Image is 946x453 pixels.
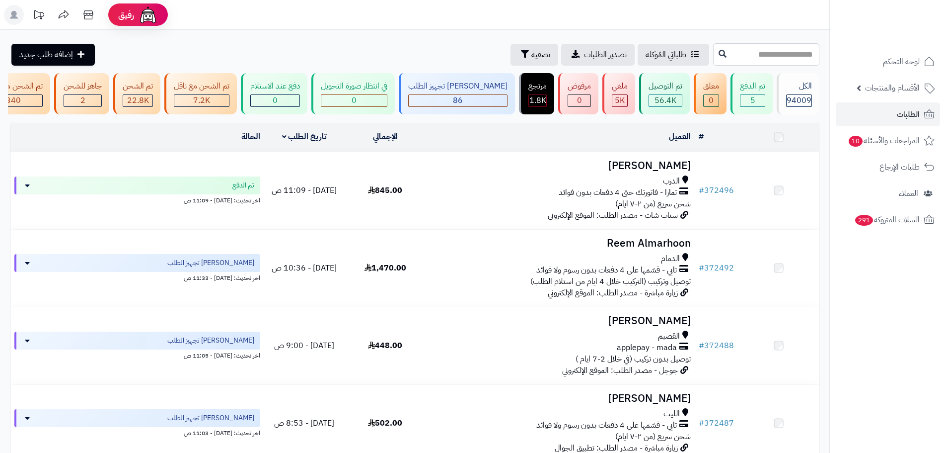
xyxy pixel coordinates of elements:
[704,95,719,106] div: 0
[559,187,677,198] span: تمارا - فاتورتك حتى 4 دفعات بدون فوائد
[658,331,680,342] span: القصيم
[577,94,582,106] span: 0
[699,340,704,352] span: #
[430,238,691,249] h3: Reem Almarhoon
[517,73,556,114] a: مرتجع 1.8K
[584,49,627,61] span: تصدير الطلبات
[699,417,704,429] span: #
[740,81,765,92] div: تم الدفع
[368,184,402,196] span: 845.00
[855,215,873,226] span: 291
[174,81,229,92] div: تم الشحن مع ناقل
[409,95,507,106] div: 86
[899,186,918,200] span: العملاء
[568,95,590,106] div: 0
[836,181,940,205] a: العملاء
[728,73,775,114] a: تم الدفع 5
[26,5,51,27] a: تحديثات المنصة
[692,73,728,114] a: معلق 0
[615,198,691,210] span: شحن سريع (من ٢-٧ ايام)
[274,340,334,352] span: [DATE] - 9:00 ص
[11,44,95,66] a: إضافة طلب جديد
[241,131,260,143] a: الحالة
[536,420,677,431] span: تابي - قسّمها على 4 دفعات بدون رسوم ولا فوائد
[239,73,309,114] a: دفع عند الاستلام 0
[836,155,940,179] a: طلبات الإرجاع
[879,160,920,174] span: طلبات الإرجاع
[408,81,508,92] div: [PERSON_NAME] تجهيز الطلب
[699,131,704,143] a: #
[649,81,682,92] div: تم التوصيل
[373,131,398,143] a: الإجمالي
[612,81,628,92] div: ملغي
[430,393,691,404] h3: [PERSON_NAME]
[661,253,680,265] span: الدمام
[897,107,920,121] span: الطلبات
[836,208,940,232] a: السلات المتروكة291
[123,81,153,92] div: تم الشحن
[536,265,677,276] span: تابي - قسّمها على 4 دفعات بدون رسوم ولا فوائد
[250,81,300,92] div: دفع عند الاستلام
[368,417,402,429] span: 502.00
[273,94,278,106] span: 0
[309,73,397,114] a: في انتظار صورة التحويل 0
[19,49,73,61] span: إضافة طلب جديد
[167,336,254,346] span: [PERSON_NAME] تجهيز الطلب
[321,81,387,92] div: في انتظار صورة التحويل
[787,94,811,106] span: 94009
[699,340,734,352] a: #372488
[251,95,299,106] div: 0
[272,262,337,274] span: [DATE] - 10:36 ص
[663,408,680,420] span: الليث
[568,81,591,92] div: مرفوض
[709,94,714,106] span: 0
[14,194,260,205] div: اخر تحديث: [DATE] - 11:09 ص
[80,94,85,106] span: 2
[655,94,676,106] span: 56.4K
[615,94,625,106] span: 5K
[865,81,920,95] span: الأقسام والمنتجات
[167,413,254,423] span: [PERSON_NAME] تجهيز الطلب
[646,49,686,61] span: طلباتي المُوكلة
[282,131,327,143] a: تاريخ الطلب
[548,209,678,221] span: سناب شات - مصدر الطلب: الموقع الإلكتروني
[368,340,402,352] span: 448.00
[786,81,812,92] div: الكل
[649,95,682,106] div: 56423
[162,73,239,114] a: تم الشحن مع ناقل 7.2K
[669,131,691,143] a: العميل
[14,350,260,360] div: اخر تحديث: [DATE] - 11:05 ص
[510,44,558,66] button: تصفية
[453,94,463,106] span: 86
[750,94,755,106] span: 5
[848,134,920,148] span: المراجعات والأسئلة
[836,50,940,74] a: لوحة التحكم
[849,136,863,147] span: 10
[232,181,254,190] span: تم الدفع
[775,73,821,114] a: الكل94009
[617,342,677,354] span: applepay - mada
[430,160,691,172] h3: [PERSON_NAME]
[699,417,734,429] a: #372487
[6,94,21,106] span: 340
[321,95,387,106] div: 0
[699,184,734,196] a: #372496
[64,81,102,92] div: جاهز للشحن
[615,431,691,443] span: شحن سريع (من ٢-٧ ايام)
[638,44,709,66] a: طلباتي المُوكلة
[127,94,149,106] span: 22.8K
[600,73,637,114] a: ملغي 5K
[14,272,260,282] div: اخر تحديث: [DATE] - 11:33 ص
[123,95,152,106] div: 22847
[272,184,337,196] span: [DATE] - 11:09 ص
[352,94,357,106] span: 0
[531,49,550,61] span: تصفية
[118,9,134,21] span: رفيق
[612,95,627,106] div: 4954
[193,94,210,106] span: 7.2K
[836,129,940,153] a: المراجعات والأسئلة10
[883,55,920,69] span: لوحة التحكم
[699,184,704,196] span: #
[528,81,547,92] div: مرتجع
[854,213,920,227] span: السلات المتروكة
